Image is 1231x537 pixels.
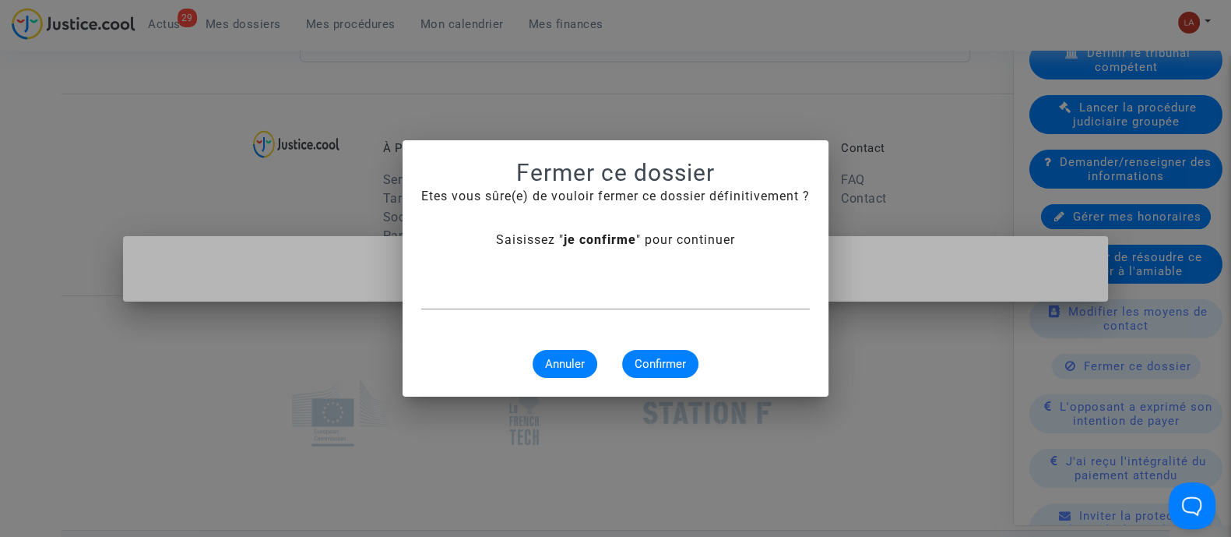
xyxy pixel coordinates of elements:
span: Confirmer [635,357,686,371]
div: Saisissez " " pour continuer [421,231,810,249]
b: je confirme [564,232,636,247]
h1: Fermer ce dossier [421,159,810,187]
span: Etes vous sûre(e) de vouloir fermer ce dossier définitivement ? [421,189,810,203]
button: Confirmer [622,350,698,378]
span: Annuler [545,357,585,371]
iframe: Help Scout Beacon - Open [1169,482,1215,529]
button: Annuler [533,350,597,378]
